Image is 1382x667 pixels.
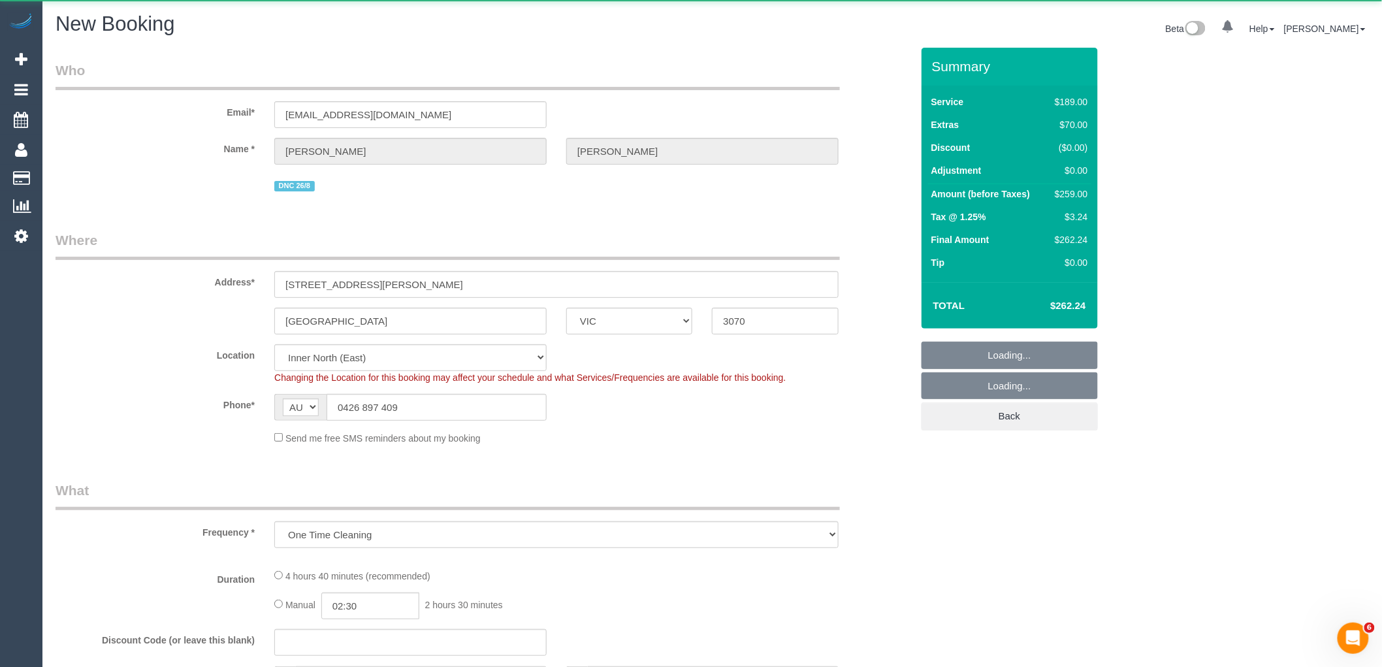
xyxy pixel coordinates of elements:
[1050,210,1087,223] div: $3.24
[1050,187,1087,201] div: $259.00
[274,101,547,128] input: Email*
[56,61,840,90] legend: Who
[1249,24,1275,34] a: Help
[46,521,265,539] label: Frequency *
[46,344,265,362] label: Location
[274,372,786,383] span: Changing the Location for this booking may affect your schedule and what Services/Frequencies are...
[932,59,1091,74] h3: Summary
[922,402,1098,430] a: Back
[56,481,840,510] legend: What
[566,138,839,165] input: Last Name*
[1050,95,1087,108] div: $189.00
[274,138,547,165] input: First Name*
[1166,24,1206,34] a: Beta
[1284,24,1366,34] a: [PERSON_NAME]
[8,13,34,31] img: Automaid Logo
[1050,164,1087,177] div: $0.00
[931,187,1030,201] label: Amount (before Taxes)
[931,164,982,177] label: Adjustment
[274,308,547,334] input: Suburb*
[285,571,430,581] span: 4 hours 40 minutes (recommended)
[931,118,959,131] label: Extras
[933,300,965,311] strong: Total
[46,138,265,155] label: Name *
[931,141,971,154] label: Discount
[712,308,838,334] input: Post Code*
[56,12,175,35] span: New Booking
[1050,256,1087,269] div: $0.00
[285,600,315,610] span: Manual
[425,600,503,610] span: 2 hours 30 minutes
[46,568,265,586] label: Duration
[327,394,547,421] input: Phone*
[285,433,481,444] span: Send me free SMS reminders about my booking
[931,210,986,223] label: Tax @ 1.25%
[46,629,265,647] label: Discount Code (or leave this blank)
[46,271,265,289] label: Address*
[931,233,989,246] label: Final Amount
[274,181,314,191] span: DNC 26/8
[46,101,265,119] label: Email*
[931,256,945,269] label: Tip
[56,231,840,260] legend: Where
[931,95,964,108] label: Service
[1050,141,1087,154] div: ($0.00)
[1184,21,1206,38] img: New interface
[1050,233,1087,246] div: $262.24
[1364,623,1375,633] span: 6
[1338,623,1369,654] iframe: Intercom live chat
[1011,301,1085,312] h4: $262.24
[1050,118,1087,131] div: $70.00
[46,394,265,412] label: Phone*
